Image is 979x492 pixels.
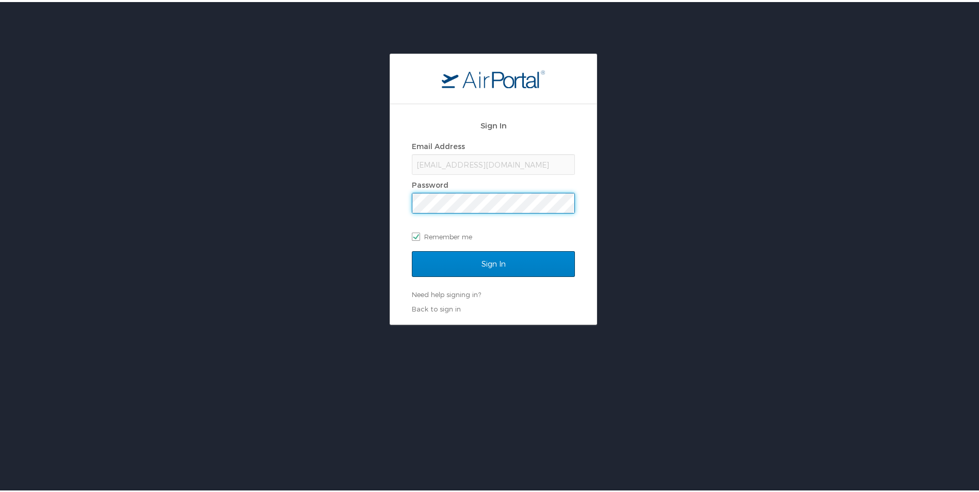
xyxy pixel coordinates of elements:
label: Password [412,178,448,187]
a: Need help signing in? [412,288,481,297]
a: Back to sign in [412,303,461,311]
img: logo [442,68,545,86]
h2: Sign In [412,118,575,129]
input: Sign In [412,249,575,275]
label: Email Address [412,140,465,149]
label: Remember me [412,227,575,242]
